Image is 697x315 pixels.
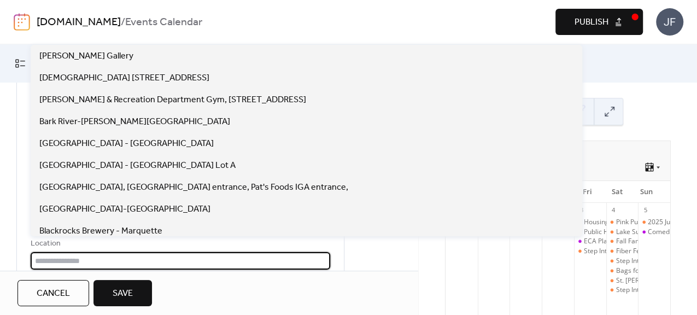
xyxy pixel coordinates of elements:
[573,181,602,203] div: Fri
[602,181,632,203] div: Sat
[606,266,639,276] div: Bags for Wags
[39,115,230,129] span: Bark River-[PERSON_NAME][GEOGRAPHIC_DATA]
[641,206,649,214] div: 5
[39,72,209,85] span: [DEMOGRAPHIC_DATA] [STREET_ADDRESS]
[93,280,152,306] button: Save
[574,227,606,237] div: Public Health Delta & Menominee Counties Flu Clinic
[574,237,606,246] div: ECA Plaidurday Celebration featuring The Hackwells
[606,237,639,246] div: Fall Family Fun Day!-Toys For Tots Marine Corps Detachment 444
[606,256,639,266] div: Step Into the Woods at NMU!
[606,218,639,227] div: Pink Pumpkin of Delta County 5k
[39,50,133,63] span: [PERSON_NAME] Gallery
[37,287,70,300] span: Cancel
[638,218,670,227] div: 2025 Just Believe Non-Competitive Bike/Walk/Run
[39,159,236,172] span: [GEOGRAPHIC_DATA] - [GEOGRAPHIC_DATA] Lot A
[632,181,661,203] div: Sun
[656,8,683,36] div: JF
[574,247,606,256] div: Step Into the Woods at NMU!
[39,137,214,150] span: [GEOGRAPHIC_DATA] - [GEOGRAPHIC_DATA]
[37,12,121,33] a: [DOMAIN_NAME]
[574,218,606,227] div: Housing Now: Progress Update
[610,206,618,214] div: 4
[606,285,639,295] div: Step Into the Woods at NMU!
[638,227,670,237] div: Comedian Bill Gorgo at Island Resort and Casino Club 41
[125,12,202,33] b: Events Calendar
[17,280,89,306] button: Cancel
[39,181,348,194] span: [GEOGRAPHIC_DATA], [GEOGRAPHIC_DATA] entrance, Pat's Foods IGA entrance,
[39,94,306,107] span: [PERSON_NAME] & Recreation Department Gym, [STREET_ADDRESS]
[606,227,639,237] div: Lake Superior Fiber Festival
[575,16,608,29] span: Publish
[584,218,679,227] div: Housing Now: Progress Update
[31,237,328,250] div: Location
[555,9,643,35] button: Publish
[606,247,639,256] div: Fiber Festival Fashion Show
[606,276,639,285] div: St. Joseph-St. Patrick Chili Challenge
[113,287,133,300] span: Save
[39,225,162,238] span: Blackrocks Brewery - Marquette
[14,13,30,31] img: logo
[7,49,79,78] a: My Events
[121,12,125,33] b: /
[616,266,660,276] div: Bags for Wags
[39,203,210,216] span: [GEOGRAPHIC_DATA]-[GEOGRAPHIC_DATA]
